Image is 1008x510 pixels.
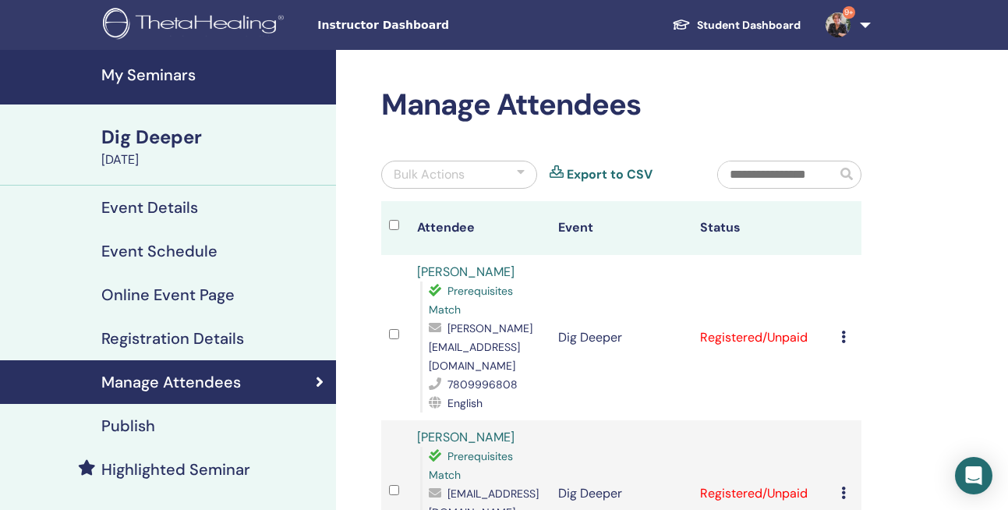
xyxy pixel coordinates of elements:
[447,396,483,410] span: English
[381,87,861,123] h2: Manage Attendees
[672,18,691,31] img: graduation-cap-white.svg
[101,242,218,260] h4: Event Schedule
[417,264,515,280] a: [PERSON_NAME]
[692,201,833,255] th: Status
[409,201,550,255] th: Attendee
[394,165,465,184] div: Bulk Actions
[103,8,289,43] img: logo.png
[101,460,250,479] h4: Highlighted Seminar
[429,284,513,317] span: Prerequisites Match
[826,12,851,37] img: default.jpg
[101,66,327,84] h4: My Seminars
[101,151,327,169] div: [DATE]
[101,285,235,304] h4: Online Event Page
[447,377,518,391] span: 7809996808
[101,198,198,217] h4: Event Details
[843,6,855,19] span: 9+
[550,201,691,255] th: Event
[101,373,241,391] h4: Manage Attendees
[567,165,653,184] a: Export to CSV
[417,429,515,445] a: [PERSON_NAME]
[101,416,155,435] h4: Publish
[955,457,992,494] div: Open Intercom Messenger
[317,17,551,34] span: Instructor Dashboard
[101,124,327,151] div: Dig Deeper
[550,255,691,420] td: Dig Deeper
[429,449,513,482] span: Prerequisites Match
[660,11,813,40] a: Student Dashboard
[92,124,336,169] a: Dig Deeper[DATE]
[429,321,532,373] span: [PERSON_NAME][EMAIL_ADDRESS][DOMAIN_NAME]
[101,329,244,348] h4: Registration Details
